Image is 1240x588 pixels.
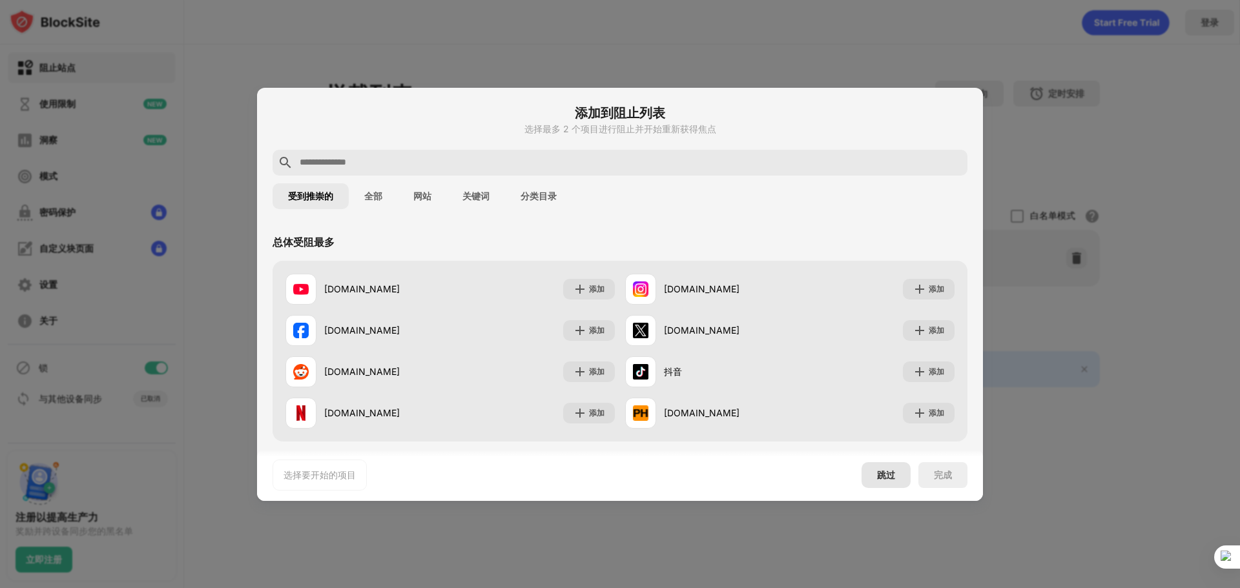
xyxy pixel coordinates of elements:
font: [DOMAIN_NAME] [664,407,739,418]
font: 添加 [589,284,604,294]
img: favicons [633,323,648,338]
font: [DOMAIN_NAME] [324,283,400,294]
font: 添加到阻止列表 [575,105,665,121]
font: 添加 [589,325,604,335]
img: favicons [293,281,309,297]
font: [DOMAIN_NAME] [324,325,400,336]
font: [DOMAIN_NAME] [664,283,739,294]
font: 添加 [929,284,944,294]
font: 添加 [929,325,944,335]
font: 抖音 [664,366,682,377]
font: 添加 [589,367,604,376]
font: 选择要开始的项目 [284,469,356,480]
font: 关键词 [462,191,490,201]
button: 受到推崇的 [273,183,349,209]
font: 分类目录 [521,191,557,201]
img: favicons [633,281,648,297]
font: 完成 [934,469,952,480]
font: [DOMAIN_NAME] [324,366,400,377]
font: 跳过 [877,469,895,480]
font: 添加 [929,367,944,376]
img: favicons [633,364,648,380]
font: 网站 [413,191,431,201]
font: 全部 [364,191,382,201]
font: [DOMAIN_NAME] [324,407,400,418]
img: favicons [293,405,309,421]
font: 受到推崇的 [288,191,333,201]
font: [DOMAIN_NAME] [664,325,739,336]
button: 关键词 [447,183,505,209]
button: 全部 [349,183,398,209]
img: favicons [633,405,648,421]
font: 总体受阻最多 [273,236,335,248]
img: favicons [293,323,309,338]
font: 添加 [929,408,944,418]
img: search.svg [278,155,293,170]
button: 网站 [398,183,447,209]
button: 分类目录 [505,183,572,209]
font: 选择最多 2 个项目进行阻止并开始重新获得焦点 [524,123,716,134]
font: 添加 [589,408,604,418]
img: favicons [293,364,309,380]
